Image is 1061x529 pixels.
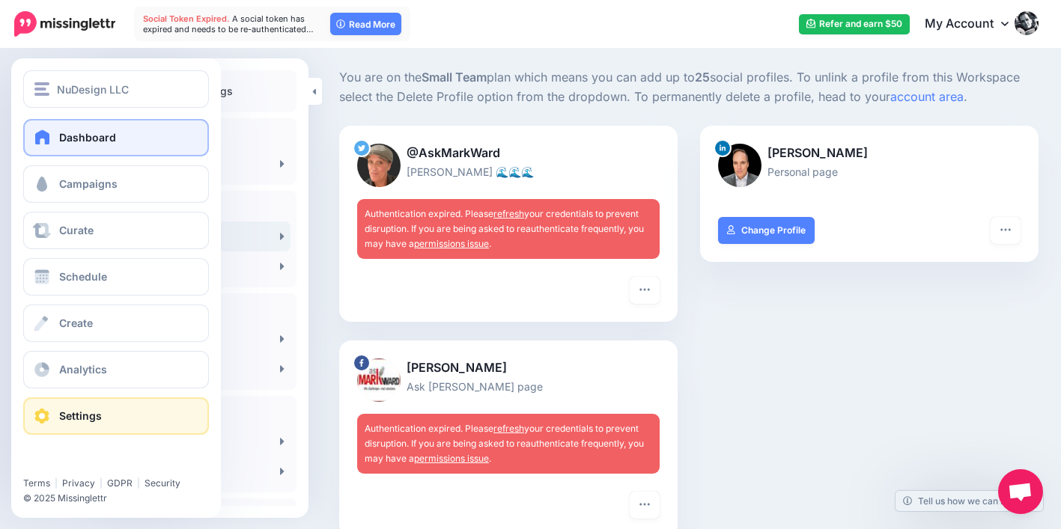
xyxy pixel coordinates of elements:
a: Campaigns [23,165,209,203]
a: refresh [493,423,524,434]
a: Read More [330,13,401,35]
a: Analytics [23,351,209,388]
p: [PERSON_NAME] 🌊🌊🌊 [357,163,660,180]
a: Schedule [23,258,209,296]
a: Curate [23,212,209,249]
a: permissions issue [414,453,489,464]
b: Small Team [422,70,487,85]
img: 1710464570565-47041.png [718,144,761,187]
span: A social token has expired and needs to be re-authenticated… [143,13,314,34]
li: © 2025 Missinglettr [23,491,220,506]
span: Social Token Expired. [143,13,230,24]
span: | [137,477,140,489]
a: Dashboard [23,119,209,156]
p: Personal page [718,163,1021,180]
a: account area [890,89,964,104]
img: Missinglettr [14,11,115,37]
span: Authentication expired. Please your credentials to prevent disruption. If you are being asked to ... [365,423,644,464]
a: Security [145,477,180,489]
span: Dashboard [59,131,116,144]
span: Authentication expired. Please your credentials to prevent disruption. If you are being asked to ... [365,208,644,249]
a: Create [23,305,209,342]
a: GDPR [107,477,133,489]
a: Change Profile [718,217,815,244]
span: | [100,477,103,489]
b: 25 [695,70,710,85]
span: Curate [59,224,94,236]
span: Settings [59,409,102,422]
iframe: Twitter Follow Button [23,456,139,471]
a: Privacy [62,477,95,489]
img: menu.png [34,82,49,96]
a: refresh [493,208,524,219]
img: XtBgK7fL-2867.jpg [357,144,401,187]
span: NuDesign LLC [57,81,129,98]
p: @AskMarkWard [357,144,660,163]
p: You are on the plan which means you can add up to social profiles. To unlink a profile from this ... [339,68,1039,107]
a: My Account [910,6,1039,43]
p: [PERSON_NAME] [718,144,1021,163]
span: Analytics [59,363,107,376]
button: NuDesign LLC [23,70,209,108]
a: permissions issue [414,238,489,249]
div: Open chat [998,469,1043,514]
a: Terms [23,477,50,489]
span: | [55,477,58,489]
a: Tell us how we can improve [896,491,1043,511]
span: Create [59,317,93,329]
img: 224995_190958211032633_908981144_n-bsa16456.jpg [357,358,401,402]
p: Ask [PERSON_NAME] page [357,378,660,395]
span: Campaigns [59,177,118,190]
a: Settings [23,397,209,435]
span: Schedule [59,270,107,283]
p: [PERSON_NAME] [357,358,660,378]
a: Refer and earn $50 [799,14,910,34]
